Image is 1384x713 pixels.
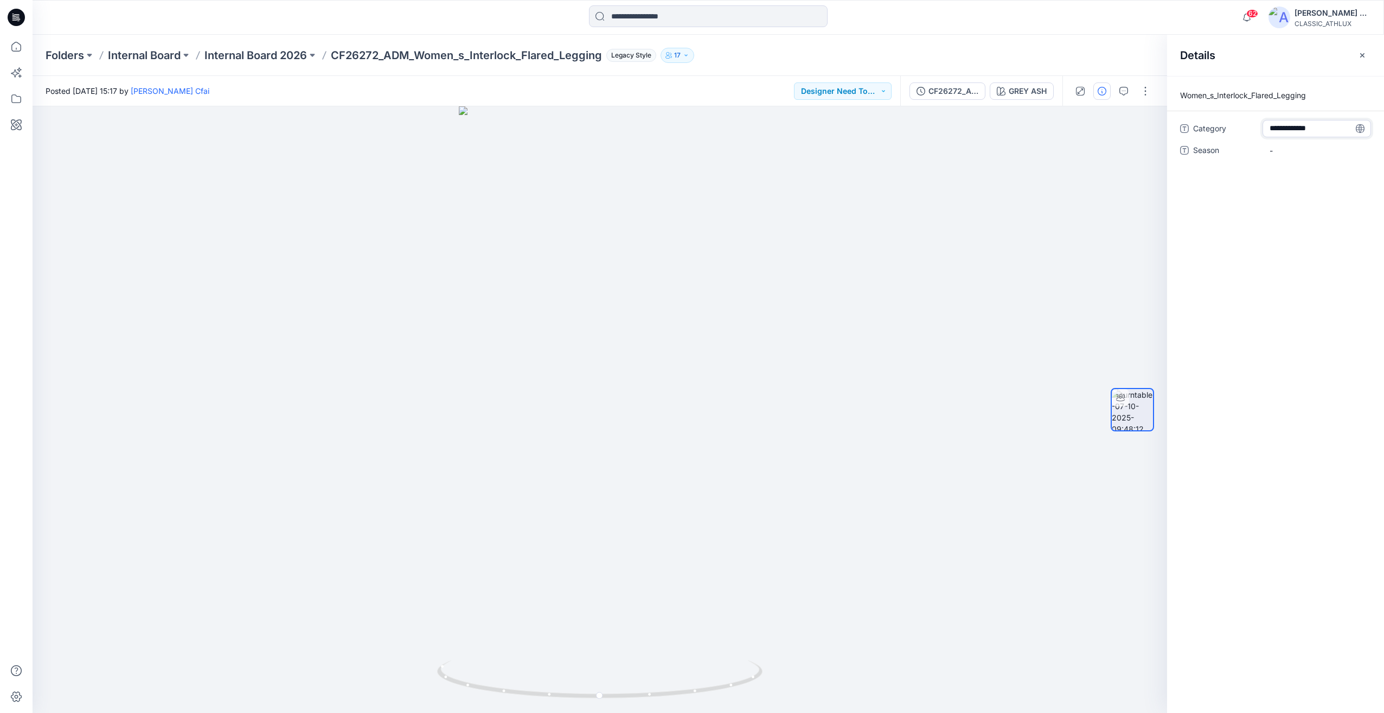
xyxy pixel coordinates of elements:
div: CLASSIC_ATHLUX [1295,20,1370,28]
span: Season [1193,144,1258,159]
span: - [1270,145,1364,156]
a: Folders [46,48,84,63]
div: [PERSON_NAME] Cfai [1295,7,1370,20]
button: 17 [661,48,694,63]
img: turntable-07-10-2025-09:48:12 [1112,389,1153,430]
button: Details [1093,82,1111,100]
a: Internal Board 2026 [204,48,307,63]
p: 17 [674,49,681,61]
a: Internal Board [108,48,181,63]
p: CF26272_ADM_Women_s_Interlock_Flared_Legging [331,48,602,63]
a: [PERSON_NAME] Cfai [131,86,209,96]
span: Posted [DATE] 15:17 by [46,85,209,97]
span: Category [1193,122,1258,137]
button: GREY ASH [990,82,1054,100]
button: CF26272_ADM_Women_s_Interlock_Flared_Legging [909,82,985,100]
span: Legacy Style [606,49,656,62]
img: avatar [1268,7,1290,28]
div: GREY ASH [1009,85,1047,97]
p: Women_s_Interlock_Flared_Legging [1167,89,1384,102]
h2: Details [1180,49,1215,62]
div: CF26272_ADM_Women_s_Interlock_Flared_Legging [928,85,978,97]
button: Legacy Style [602,48,656,63]
span: 62 [1246,9,1258,18]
